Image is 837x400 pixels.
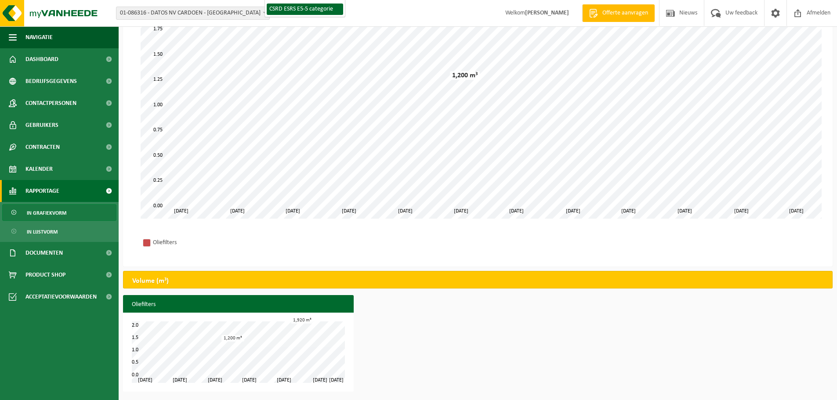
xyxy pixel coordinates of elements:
[291,317,314,324] div: 1,920 m³
[2,204,116,221] a: In grafiekvorm
[25,286,97,308] span: Acceptatievoorwaarden
[25,26,53,48] span: Navigatie
[27,223,58,240] span: In lijstvorm
[116,7,270,20] span: 01-086316 - DATOS NV CARDOEN - WILRIJK
[600,9,650,18] span: Offerte aanvragen
[25,48,58,70] span: Dashboard
[25,92,76,114] span: Contactpersonen
[25,242,63,264] span: Documenten
[525,10,569,16] strong: [PERSON_NAME]
[25,264,65,286] span: Product Shop
[153,237,267,248] div: Oliefilters
[25,158,53,180] span: Kalender
[450,71,480,80] div: 1,200 m³
[25,114,58,136] span: Gebruikers
[25,136,60,158] span: Contracten
[27,205,66,221] span: In grafiekvorm
[221,335,244,342] div: 1,200 m³
[25,180,59,202] span: Rapportage
[582,4,655,22] a: Offerte aanvragen
[2,223,116,240] a: In lijstvorm
[116,7,269,19] span: 01-086316 - DATOS NV CARDOEN - WILRIJK
[123,271,178,291] h2: Volume (m³)
[25,70,77,92] span: Bedrijfsgegevens
[267,4,343,15] li: CSRD ESRS E5-5 categorie
[123,295,354,314] h3: Oliefilters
